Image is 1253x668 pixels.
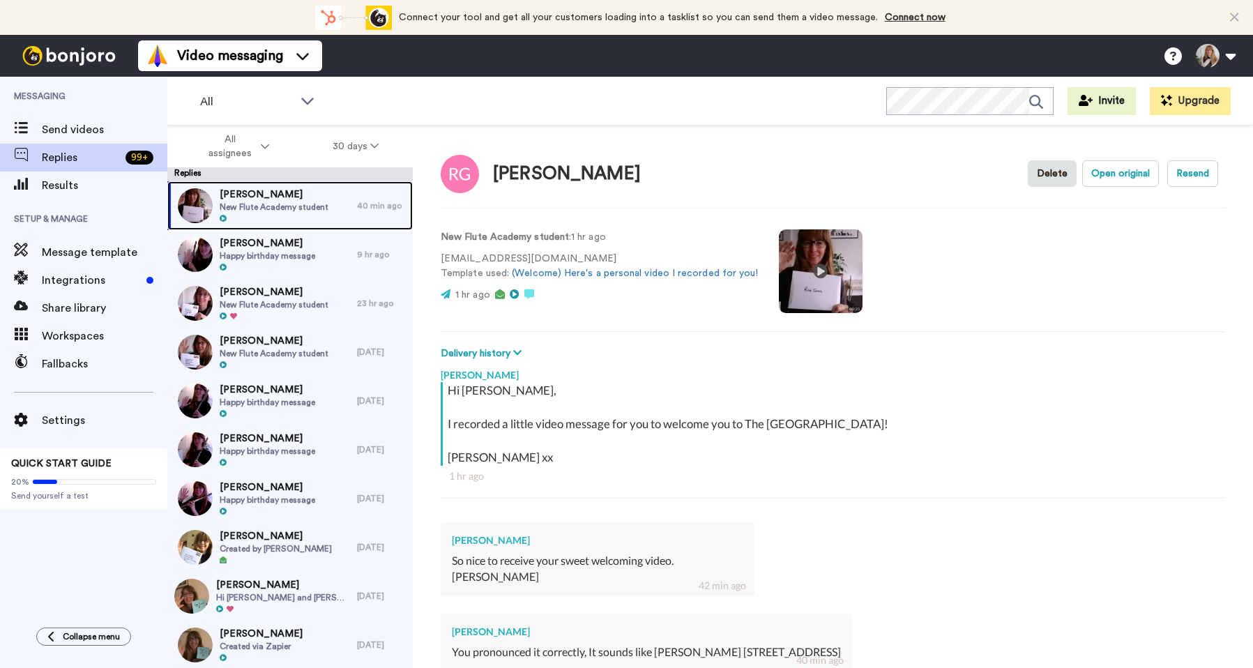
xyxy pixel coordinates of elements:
[178,530,213,565] img: 22c73d4d-5c35-4dc3-86eb-fc5f8e14b8cd-thumb.jpg
[1068,87,1136,115] button: Invite
[220,627,303,641] span: [PERSON_NAME]
[220,383,315,397] span: [PERSON_NAME]
[167,181,413,230] a: [PERSON_NAME]New Flute Academy student40 min ago
[357,493,406,504] div: [DATE]
[42,412,167,429] span: Settings
[220,188,328,202] span: [PERSON_NAME]
[357,395,406,407] div: [DATE]
[167,474,413,523] a: [PERSON_NAME]Happy birthday message[DATE]
[220,285,328,299] span: [PERSON_NAME]
[167,167,413,181] div: Replies
[315,6,392,30] div: animation
[357,347,406,358] div: [DATE]
[220,397,315,408] span: Happy birthday message
[42,177,167,194] span: Results
[357,639,406,651] div: [DATE]
[216,578,350,592] span: [PERSON_NAME]
[220,529,332,543] span: [PERSON_NAME]
[42,356,167,372] span: Fallbacks
[399,13,878,22] span: Connect your tool and get all your customers loading into a tasklist so you can send them a video...
[178,481,213,516] img: f7e7e444-95d4-4554-9c9a-513218dc3f12-thumb.jpg
[512,268,758,278] a: (Welcome) Here's a personal video I recorded for you!
[36,628,131,646] button: Collapse menu
[167,572,413,621] a: [PERSON_NAME]Hi [PERSON_NAME] and [PERSON_NAME], I have enjoyed my little journey through the Flu...
[796,653,844,667] div: 40 min ago
[357,444,406,455] div: [DATE]
[220,543,332,554] span: Created by [PERSON_NAME]
[220,348,328,359] span: New Flute Academy student
[452,553,743,569] div: So nice to receive your sweet welcoming video.
[42,272,141,289] span: Integrations
[357,591,406,602] div: [DATE]
[42,300,167,317] span: Share library
[167,425,413,474] a: [PERSON_NAME]Happy birthday message[DATE]
[177,46,283,66] span: Video messaging
[11,476,29,487] span: 20%
[63,631,120,642] span: Collapse menu
[178,335,213,370] img: 66326d40-ef1a-46ff-80f8-124f1e09850c-thumb.jpg
[357,542,406,553] div: [DATE]
[178,384,213,418] img: 120534cb-275b-4911-b5ce-d4601102a5eb-thumb.jpg
[441,361,1225,382] div: [PERSON_NAME]
[42,328,167,344] span: Workspaces
[178,237,213,272] img: 27420bb1-79c2-4430-8ae6-c1e830a658ff-thumb.jpg
[441,252,758,281] p: [EMAIL_ADDRESS][DOMAIN_NAME] Template used:
[357,200,406,211] div: 40 min ago
[448,382,1222,466] div: Hi [PERSON_NAME], I recorded a little video message for you to welcome you to The [GEOGRAPHIC_DAT...
[220,641,303,652] span: Created via Zapier
[220,202,328,213] span: New Flute Academy student
[178,628,213,662] img: 70d6464a-b9ac-456e-8d70-29a2b79a27e8-thumb.jpg
[452,569,743,585] div: [PERSON_NAME]
[449,469,1217,483] div: 1 hr ago
[220,236,315,250] span: [PERSON_NAME]
[441,346,526,361] button: Delivery history
[178,286,213,321] img: fdedafa1-03f8-498e-ae97-eb55f4d964cb-thumb.jpg
[1028,160,1077,187] button: Delete
[220,250,315,261] span: Happy birthday message
[452,533,743,547] div: [PERSON_NAME]
[167,377,413,425] a: [PERSON_NAME]Happy birthday message[DATE]
[202,132,258,160] span: All assignees
[167,279,413,328] a: [PERSON_NAME]New Flute Academy student23 hr ago
[441,155,479,193] img: Image of Riva Gross
[220,480,315,494] span: [PERSON_NAME]
[441,232,569,242] strong: New Flute Academy student
[216,592,350,603] span: Hi [PERSON_NAME] and [PERSON_NAME], I have enjoyed my little journey through the Flute Academy an...
[885,13,946,22] a: Connect now
[146,45,169,67] img: vm-color.svg
[42,121,167,138] span: Send videos
[200,93,294,110] span: All
[357,298,406,309] div: 23 hr ago
[178,432,213,467] img: 2f473b0f-7233-4d77-999c-45ec444b8611-thumb.jpg
[167,230,413,279] a: [PERSON_NAME]Happy birthday message9 hr ago
[357,249,406,260] div: 9 hr ago
[178,188,213,223] img: 042988f1-83d6-4896-85c0-a47738aa6708-thumb.jpg
[1150,87,1231,115] button: Upgrade
[1082,160,1159,187] button: Open original
[167,328,413,377] a: [PERSON_NAME]New Flute Academy student[DATE]
[42,149,120,166] span: Replies
[42,244,167,261] span: Message template
[11,459,112,469] span: QUICK START GUIDE
[11,490,156,501] span: Send yourself a test
[452,625,841,639] div: [PERSON_NAME]
[493,164,641,184] div: [PERSON_NAME]
[441,230,758,245] p: : 1 hr ago
[17,46,121,66] img: bj-logo-header-white.svg
[220,494,315,506] span: Happy birthday message
[452,644,841,660] div: You pronounced it correctly, It sounds like [PERSON_NAME] [STREET_ADDRESS]
[220,334,328,348] span: [PERSON_NAME]
[1167,160,1218,187] button: Resend
[167,523,413,572] a: [PERSON_NAME]Created by [PERSON_NAME][DATE]
[220,299,328,310] span: New Flute Academy student
[220,432,315,446] span: [PERSON_NAME]
[126,151,153,165] div: 99 +
[174,579,209,614] img: 9905fe1e-956d-4299-9e2f-941dcb689e6d-thumb.jpg
[301,134,411,159] button: 30 days
[455,290,490,300] span: 1 hr ago
[170,127,301,166] button: All assignees
[699,579,746,593] div: 42 min ago
[220,446,315,457] span: Happy birthday message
